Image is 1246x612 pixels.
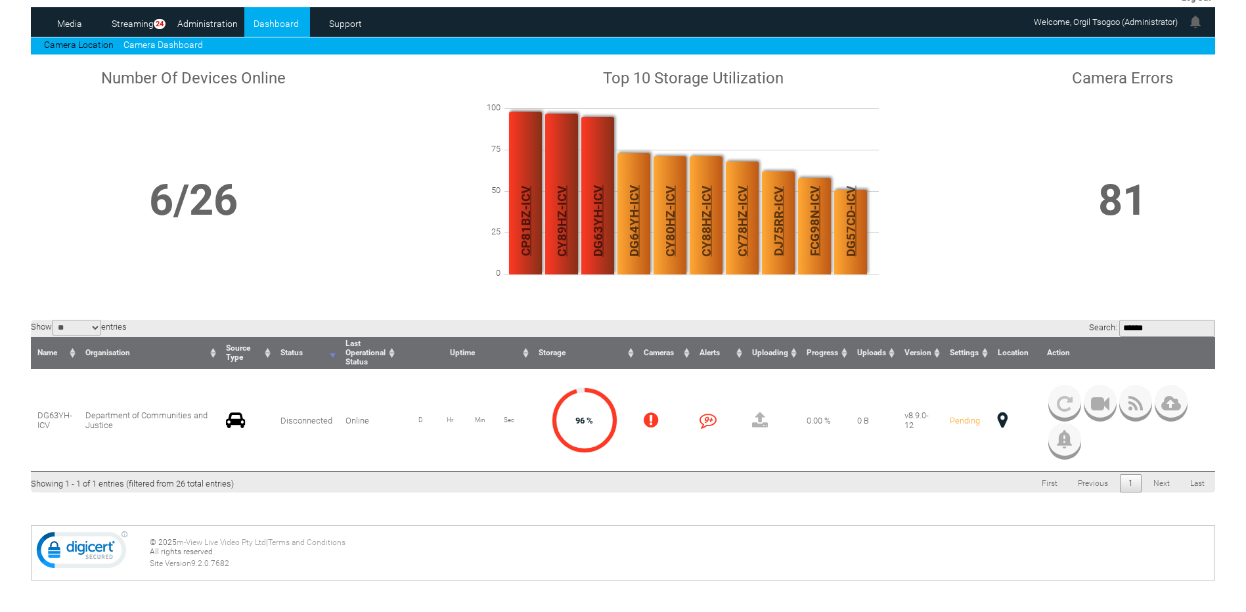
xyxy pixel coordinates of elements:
[1182,474,1213,492] a: Last
[1047,348,1070,357] span: Action
[851,369,898,471] td: 0 B
[150,559,1209,568] div: Site Version
[44,39,114,50] a: Camera Location
[1069,474,1117,492] a: Previous
[807,348,838,357] span: Progress
[339,369,398,471] td: Online
[1035,175,1210,225] h1: 81
[590,139,605,303] span: DG63YH-ICV
[359,69,1028,87] h1: Top 10 Storage Utilization
[752,348,788,357] span: Uploading
[274,337,339,369] th: Status : activate to sort column ascending
[644,348,674,357] span: Cameras
[123,39,203,50] a: Camera Dashboard
[268,538,345,547] a: Terms and Conditions
[1034,17,1178,27] span: Welcome, Orgil Tsogoo (Administrator)
[693,337,745,369] th: Alerts : activate to sort column ascending
[532,337,637,369] th: Storage : activate to sort column ascending
[175,14,239,33] a: Administration
[280,348,303,357] span: Status
[1188,14,1203,30] img: bell24.png
[154,19,166,29] span: 24
[85,348,130,357] span: Organisation
[700,412,717,429] i: 9+
[698,139,713,303] span: CY88HZ-ICV
[406,416,435,424] span: D
[35,69,351,87] h1: Number Of Devices Online
[745,337,800,369] th: Uploading : activate to sort column ascending
[950,416,980,426] span: Pending
[468,185,507,195] span: 50
[575,416,593,426] span: 96 %
[177,538,266,547] a: m-View Live Video Pty Ltd
[36,531,128,575] img: DigiCert Secured Site Seal
[313,14,377,33] a: Support
[150,538,1209,568] div: © 2025 | All rights reserved
[554,139,569,303] span: CY89HZ-ICV
[851,337,898,369] th: Uploads : activate to sort column ascending
[226,343,250,362] span: Source Type
[807,139,822,303] span: FCG98N-ICV
[1120,474,1142,492] a: 1
[398,337,532,369] th: Uptime : activate to sort column ascending
[468,102,507,112] span: 100
[950,348,979,357] span: Settings
[450,348,475,357] span: Uptime
[1057,430,1072,448] img: bell_icon_gray.png
[539,348,566,357] span: Storage
[468,227,507,236] span: 25
[79,337,219,369] th: Organisation : activate to sort column ascending
[662,139,677,303] span: CY80HZ-ICV
[800,337,850,369] th: Progress : activate to sort column ascending
[219,337,273,369] th: Source Type : activate to sort column ascending
[734,139,749,303] span: CY78HZ-ICV
[495,416,524,424] span: Sec
[31,472,234,489] div: Showing 1 - 1 of 1 entries (filtered from 26 total entries)
[1035,69,1210,87] h1: Camera Errors
[770,139,786,303] span: DJ75RR-ICV
[435,416,465,424] span: Hr
[626,139,641,303] span: DG64YH-ICV
[843,139,858,303] span: DG57CD-ICV
[1119,320,1215,337] input: Search:
[191,559,229,568] span: 9.2.0.7682
[37,348,57,357] span: Name
[468,268,507,278] span: 0
[807,416,831,426] span: 0.00 %
[85,410,208,430] span: Department of Communities and Justice
[998,348,1029,357] span: Location
[465,416,495,424] span: Min
[700,348,720,357] span: Alerts
[106,14,158,33] a: Streaming
[898,369,943,471] td: v8.9.0-12
[991,337,1040,369] th: Location
[468,144,507,154] span: 75
[37,14,101,33] a: Media
[943,337,991,369] th: Settings : activate to sort column ascending
[1033,474,1066,492] a: First
[518,139,533,303] span: CP81BZ-ICV
[345,339,386,366] span: Last Operational Status
[898,337,943,369] th: Version : activate to sort column ascending
[339,337,398,369] th: Last Operational Status : activate to sort column ascending
[31,322,127,332] label: Show entries
[857,348,886,357] span: Uploads
[31,337,79,369] th: Name : activate to sort column ascending
[1145,474,1178,492] a: Next
[52,320,101,336] select: Showentries
[37,410,72,430] span: DG63YH-ICV
[1040,337,1215,369] th: Action
[280,416,332,426] span: Disconnected
[904,348,931,357] span: Version
[244,14,308,33] a: Dashboard
[35,175,351,225] h1: 6/26
[1089,322,1215,332] label: Search:
[637,337,693,369] th: Cameras : activate to sort column ascending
